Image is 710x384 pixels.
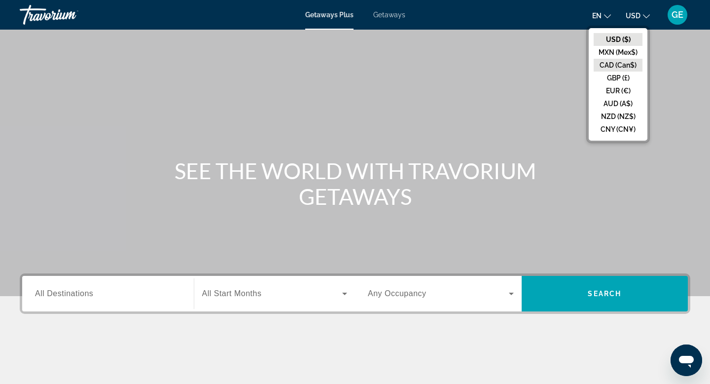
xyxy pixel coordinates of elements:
[594,84,642,97] button: EUR (€)
[594,72,642,84] button: GBP (£)
[626,12,640,20] span: USD
[665,4,690,25] button: User Menu
[594,110,642,123] button: NZD (NZ$)
[373,11,405,19] a: Getaways
[202,289,262,298] span: All Start Months
[594,46,642,59] button: MXN (Mex$)
[522,276,688,311] button: Search
[592,12,602,20] span: en
[588,290,621,298] span: Search
[594,97,642,110] button: AUD (A$)
[594,33,642,46] button: USD ($)
[305,11,354,19] a: Getaways Plus
[20,2,118,28] a: Travorium
[594,59,642,72] button: CAD (Can$)
[22,276,688,311] div: Search widget
[626,8,650,23] button: Change currency
[592,8,611,23] button: Change language
[594,123,642,136] button: CNY (CN¥)
[35,289,93,298] span: All Destinations
[170,158,540,209] h1: SEE THE WORLD WITH TRAVORIUM GETAWAYS
[671,345,702,376] iframe: Button to launch messaging window
[368,289,426,298] span: Any Occupancy
[672,10,683,20] span: GE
